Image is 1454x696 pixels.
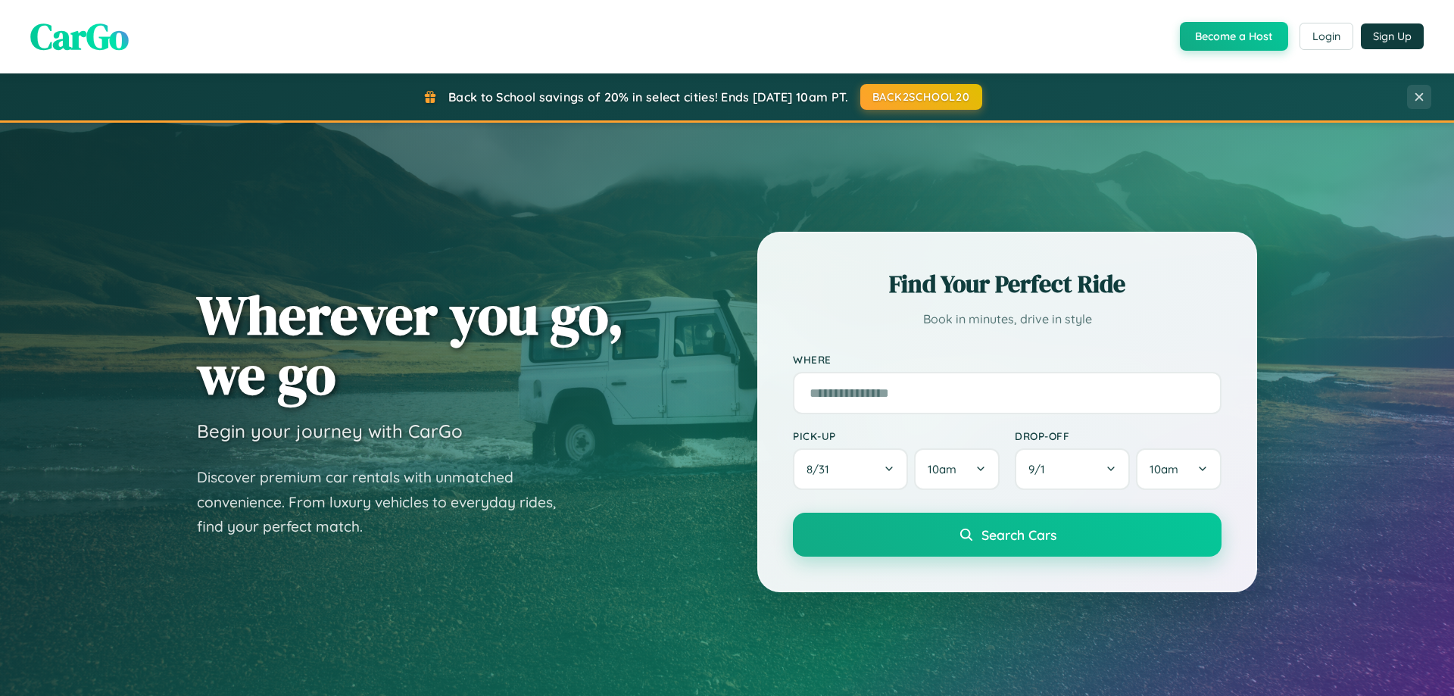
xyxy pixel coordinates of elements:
button: BACK2SCHOOL20 [860,84,982,110]
span: CarGo [30,11,129,61]
label: Where [793,353,1222,366]
label: Drop-off [1015,429,1222,442]
button: 10am [1136,448,1222,490]
span: Back to School savings of 20% in select cities! Ends [DATE] 10am PT. [448,89,848,105]
span: Search Cars [981,526,1056,543]
label: Pick-up [793,429,1000,442]
button: Login [1300,23,1353,50]
h3: Begin your journey with CarGo [197,420,463,442]
p: Book in minutes, drive in style [793,308,1222,330]
span: 9 / 1 [1028,462,1053,476]
button: Become a Host [1180,22,1288,51]
button: 8/31 [793,448,908,490]
p: Discover premium car rentals with unmatched convenience. From luxury vehicles to everyday rides, ... [197,465,576,539]
h2: Find Your Perfect Ride [793,267,1222,301]
h1: Wherever you go, we go [197,285,624,404]
button: 10am [914,448,1000,490]
span: 10am [1150,462,1178,476]
span: 8 / 31 [807,462,837,476]
span: 10am [928,462,956,476]
button: Search Cars [793,513,1222,557]
button: Sign Up [1361,23,1424,49]
button: 9/1 [1015,448,1130,490]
